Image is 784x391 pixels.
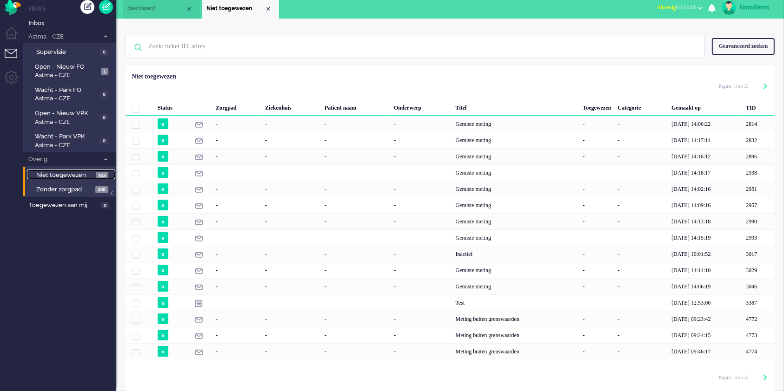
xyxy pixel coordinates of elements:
div: - [579,213,614,229]
div: Niet toegewezen [132,72,176,81]
div: - [391,116,452,132]
div: - [262,197,321,213]
div: - [579,246,614,262]
div: - [391,197,452,213]
div: - [213,311,262,327]
div: - [391,148,452,164]
div: Gemiste meting [452,116,580,132]
div: [DATE] 14:13:18 [668,213,743,229]
div: 4772 [743,311,775,327]
div: - [321,229,391,246]
div: 2951 [743,181,775,197]
div: Pagination [719,370,768,384]
div: [DATE] 09:24:15 [668,327,743,343]
div: TID [743,97,775,116]
div: [DATE] 14:16:12 [668,148,743,164]
div: - [321,181,391,197]
a: Toegewezen aan mij 0 [27,200,116,210]
div: - [391,213,452,229]
div: - [614,164,668,181]
div: [DATE] 14:17:11 [668,132,743,148]
li: Dashboard menu [5,27,26,48]
div: Gemiste meting [452,213,580,229]
div: - [391,311,452,327]
div: [DATE] 14:18:17 [668,164,743,181]
div: - [391,246,452,262]
span: o [158,330,168,340]
span: o [158,183,168,194]
div: - [213,181,262,197]
div: 2832 [743,132,775,148]
img: ic_e-mail_grey.svg [195,267,203,275]
div: [DATE] 14:09:16 [668,197,743,213]
div: - [262,278,321,294]
div: 2993 [126,229,775,246]
div: - [213,278,262,294]
span: o [158,151,168,162]
div: Gemiste meting [452,148,580,164]
a: Wacht - Park VPK Astma - CZE 0 [27,131,115,150]
div: Gemiste meting [452,262,580,278]
div: - [579,116,614,132]
div: kimwillems [740,3,775,12]
a: Inbox [27,18,116,28]
div: - [262,213,321,229]
div: - [213,164,262,181]
span: o [158,281,168,292]
div: Gemiste meting [452,164,580,181]
span: Inbox [29,19,116,28]
div: - [391,343,452,359]
img: ic_e-mail_grey.svg [195,186,203,194]
span: Astma - CZE [27,33,99,41]
div: Meting buiten grenswaarden [452,343,580,359]
div: - [213,327,262,343]
div: - [614,294,668,311]
div: - [579,164,614,181]
span: Open - Nieuw VPK Astma - CZE [35,109,98,126]
span: Supervisie [36,48,98,57]
div: - [579,294,614,311]
div: - [213,132,262,148]
li: Views [28,5,116,13]
div: 2938 [743,164,775,181]
span: o [158,118,168,129]
div: - [614,311,668,327]
div: Gemiste meting [452,229,580,246]
div: Inactief [452,246,580,262]
span: Overig [27,155,99,164]
div: - [213,343,262,359]
div: Close tab [186,5,193,13]
a: Wacht - Park FO Astma - CZE 0 [27,85,115,103]
span: Zonder zorgpad [36,185,93,194]
span: dashboard [127,5,186,13]
div: Next [763,373,768,383]
div: - [213,197,262,213]
div: - [321,262,391,278]
div: - [213,116,262,132]
img: ic_note_grey.svg [195,300,203,307]
div: - [321,343,391,359]
img: ic_e-mail_grey.svg [195,332,203,340]
div: 3029 [126,262,775,278]
div: - [579,262,614,278]
div: - [321,246,391,262]
img: ic_e-mail_grey.svg [195,235,203,242]
div: - [614,116,668,132]
span: 0 [100,114,108,121]
div: 3387 [126,294,775,311]
span: 1 [101,68,108,75]
div: - [262,229,321,246]
div: 2990 [743,213,775,229]
img: ic-search-icon.svg [126,35,150,59]
div: - [262,262,321,278]
div: Gemiste meting [452,197,580,213]
div: - [321,148,391,164]
div: 4773 [126,327,775,343]
a: Omnidesk [5,1,21,8]
div: - [262,246,321,262]
input: Page [731,83,736,90]
div: - [213,294,262,311]
span: 0 [100,49,108,56]
div: - [262,132,321,148]
div: 4774 [743,343,775,359]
